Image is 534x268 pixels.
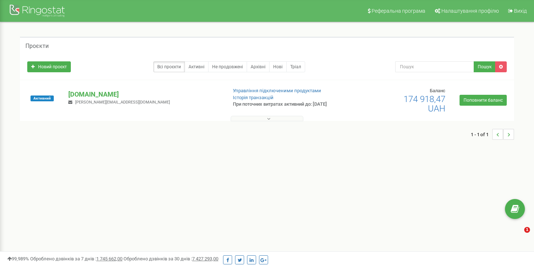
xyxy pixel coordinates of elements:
[208,61,247,72] a: Не продовжені
[153,61,185,72] a: Всі проєкти
[68,90,221,99] p: [DOMAIN_NAME]
[471,129,492,140] span: 1 - 1 of 1
[7,256,29,261] span: 99,989%
[404,94,445,114] span: 174 918,47 UAH
[286,61,305,72] a: Тріал
[192,256,218,261] u: 7 427 293,00
[372,8,425,14] span: Реферальна програма
[30,256,122,261] span: Оброблено дзвінків за 7 днів :
[471,122,514,147] nav: ...
[395,61,474,72] input: Пошук
[96,256,122,261] u: 1 745 662,00
[524,227,530,233] span: 1
[233,95,274,100] a: Історія транзакцій
[509,227,527,244] iframe: Intercom live chat
[460,95,507,106] a: Поповнити баланс
[247,61,270,72] a: Архівні
[233,101,345,108] p: При поточних витратах активний до: [DATE]
[25,43,49,49] h5: Проєкти
[124,256,218,261] span: Оброблено дзвінків за 30 днів :
[441,8,499,14] span: Налаштування профілю
[474,61,495,72] button: Пошук
[75,100,170,105] span: [PERSON_NAME][EMAIL_ADDRESS][DOMAIN_NAME]
[514,8,527,14] span: Вихід
[27,61,71,72] a: Новий проєкт
[185,61,209,72] a: Активні
[31,96,54,101] span: Активний
[269,61,287,72] a: Нові
[233,88,321,93] a: Управління підключеними продуктами
[430,88,445,93] span: Баланс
